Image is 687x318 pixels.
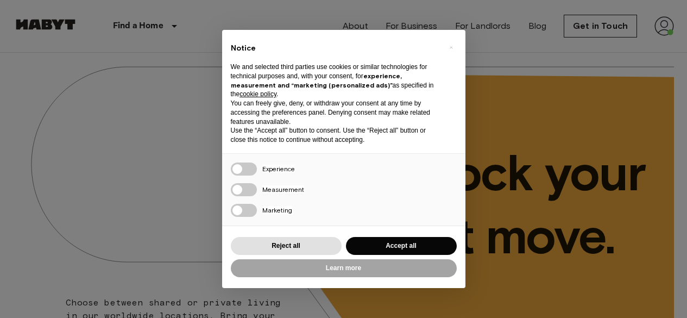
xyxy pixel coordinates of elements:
p: Use the “Accept all” button to consent. Use the “Reject all” button or close this notice to conti... [231,126,439,145]
button: Learn more [231,259,457,277]
span: Experience [262,165,295,173]
span: × [449,41,453,54]
strong: experience, measurement and “marketing (personalized ads)” [231,72,402,89]
p: We and selected third parties use cookies or similar technologies for technical purposes and, wit... [231,63,439,99]
span: Marketing [262,206,292,214]
span: Measurement [262,185,304,194]
button: Reject all [231,237,342,255]
h2: Notice [231,43,439,54]
p: You can freely give, deny, or withdraw your consent at any time by accessing the preferences pane... [231,99,439,126]
button: Close this notice [443,39,460,56]
a: cookie policy [239,90,276,98]
button: Accept all [346,237,457,255]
